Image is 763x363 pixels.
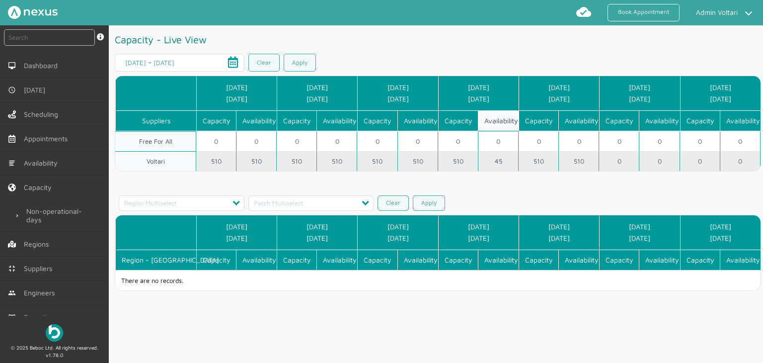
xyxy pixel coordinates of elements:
th: Capacity [599,250,639,271]
span: [DATE] [525,232,593,243]
th: Availability [236,250,277,271]
th: Availability [720,250,761,271]
img: md-cloud-done.svg [576,4,592,20]
td: 510 [317,151,357,171]
td: 0 [559,131,599,151]
span: Dashboard [24,62,62,70]
td: 0 [478,131,519,151]
span: [DATE] [606,232,674,243]
img: md-list.svg [8,159,16,167]
span: [DATE] [525,221,593,232]
td: 0 [438,131,478,151]
td: 510 [277,151,317,171]
th: Capacity [357,111,397,131]
span: [DATE] [525,82,593,93]
td: 0 [357,131,397,151]
th: Capacity [196,111,236,131]
span: [DATE] [445,82,513,93]
th: Capacity [519,111,559,131]
th: Capacity [680,250,720,271]
td: Voltari [115,151,196,171]
td: There are no records. [115,271,761,290]
a: Non-operational-days [8,199,109,231]
span: [DATE] [283,82,351,93]
span: [DATE] [283,221,351,232]
th: Capacity [357,250,397,271]
th: Capacity [196,250,236,271]
a: Book Appointment [608,4,680,21]
span: [DATE] [687,82,755,93]
div: Patch Multiselect [252,199,304,209]
td: 0 [277,131,317,151]
a: Apply [284,54,316,72]
th: Availability [559,111,599,131]
th: Availability [639,111,680,131]
td: 0 [599,131,639,151]
td: 0 [599,151,639,171]
span: [DATE] [606,82,674,93]
span: [DATE] [687,93,755,104]
span: [DATE] [203,232,271,243]
span: Scheduling [24,110,62,118]
th: Capacity [519,250,559,271]
a: Clear [378,195,409,211]
td: 510 [236,151,277,171]
img: Beboc Logo [46,324,63,342]
span: Suppliers [24,265,56,272]
img: regions.left-menu.svg [8,240,16,248]
th: Availability [317,250,357,271]
span: [DATE] [283,232,351,243]
td: 510 [398,151,438,171]
th: Availability [236,111,277,131]
span: Availability [24,159,62,167]
img: md-time.svg [8,86,16,94]
th: Capacity [680,111,720,131]
th: Suppliers [115,111,196,131]
span: [DATE] [203,93,271,104]
th: Availability [398,250,438,271]
span: [DATE] [445,221,513,232]
td: 0 [680,151,720,171]
th: Availability [317,111,357,131]
span: [DATE] [445,232,513,243]
span: [DATE] [283,93,351,104]
div: Region Multiselect [123,199,177,209]
th: Availability [478,250,519,271]
td: 0 [519,131,559,151]
img: scheduling-left-menu.svg [8,110,16,118]
span: [DATE] [364,82,432,93]
span: – [148,59,152,66]
img: md-desktop.svg [8,62,16,70]
th: Availability [639,250,680,271]
span: [DATE] [364,221,432,232]
span: [DATE] [687,232,755,243]
a: Apply [413,195,445,211]
h1: Capacity - Live View [115,29,438,50]
th: Region - [GEOGRAPHIC_DATA] [115,250,196,271]
th: Capacity [277,250,317,271]
a: Clear [248,54,280,72]
span: [DATE] [24,86,49,94]
td: Free For All [115,131,196,151]
th: Capacity [438,111,478,131]
input: Search by: Ref, PostCode, MPAN, MPRN, Account, Customer [4,29,95,46]
th: Capacity [438,250,478,271]
span: [DATE] [364,93,432,104]
input: Start date [125,59,146,66]
span: [DATE] [203,221,271,232]
td: 0 [720,151,761,171]
span: Engineers [24,289,59,297]
span: Capacity [24,183,56,191]
span: [DATE] [687,221,755,232]
td: 0 [196,131,236,151]
img: Nexus [8,6,58,19]
img: md-book.svg [8,313,16,321]
span: [DATE] [445,93,513,104]
button: Open calendar [225,54,241,71]
th: Availability [398,111,438,131]
span: [DATE] [525,93,593,104]
span: [DATE] [606,93,674,104]
td: 45 [478,151,519,171]
th: Availability [478,111,519,131]
th: Capacity [599,111,639,131]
